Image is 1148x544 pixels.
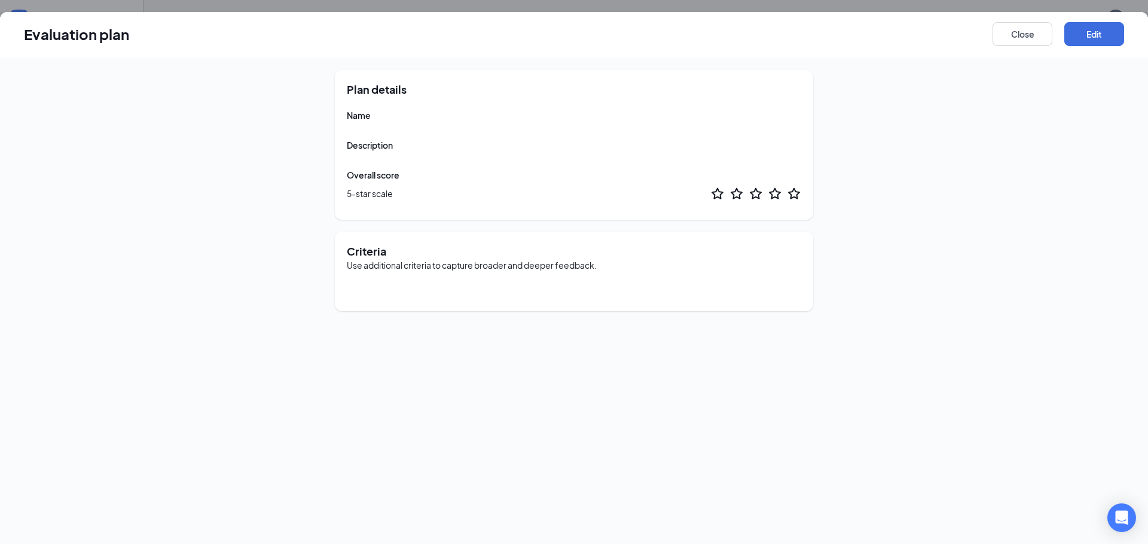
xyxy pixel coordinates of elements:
span: Overall score [347,170,399,180]
svg: StarBorder [749,186,763,201]
h2: Criteria [347,244,801,259]
svg: StarBorder [768,186,782,201]
button: Edit [1064,22,1124,46]
h2: Plan details [347,82,801,97]
svg: StarBorder [787,186,801,201]
span: 5-star scale [347,187,393,200]
h1: Evaluation plan [24,24,129,44]
svg: StarBorder [729,186,744,201]
span: Use additional criteria to capture broader and deeper feedback. [347,260,597,271]
span: Description [347,140,393,150]
svg: StarBorder [710,186,725,201]
button: Close [993,22,1052,46]
span: Name [347,109,801,122]
div: Open Intercom Messenger [1107,503,1136,532]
